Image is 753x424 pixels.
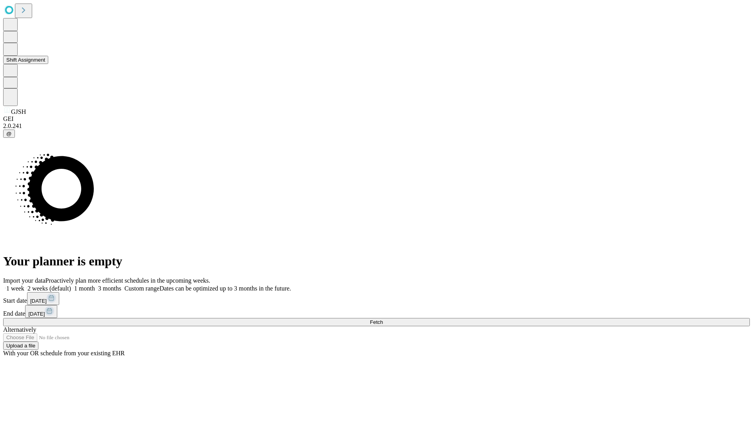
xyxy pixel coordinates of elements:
[3,130,15,138] button: @
[27,285,71,292] span: 2 weeks (default)
[6,131,12,137] span: @
[30,298,47,304] span: [DATE]
[25,305,57,318] button: [DATE]
[370,319,383,325] span: Fetch
[98,285,121,292] span: 3 months
[6,285,24,292] span: 1 week
[3,56,48,64] button: Shift Assignment
[3,115,750,122] div: GEI
[3,122,750,130] div: 2.0.241
[160,285,291,292] span: Dates can be optimized up to 3 months in the future.
[3,305,750,318] div: End date
[27,292,59,305] button: [DATE]
[3,318,750,326] button: Fetch
[28,311,45,317] span: [DATE]
[3,277,45,284] span: Import your data
[3,326,36,333] span: Alternatively
[3,254,750,269] h1: Your planner is empty
[3,342,38,350] button: Upload a file
[3,350,125,356] span: With your OR schedule from your existing EHR
[45,277,210,284] span: Proactively plan more efficient schedules in the upcoming weeks.
[11,108,26,115] span: GJSH
[124,285,159,292] span: Custom range
[74,285,95,292] span: 1 month
[3,292,750,305] div: Start date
